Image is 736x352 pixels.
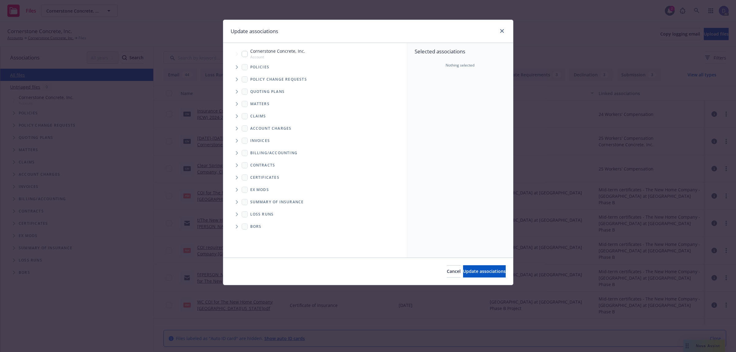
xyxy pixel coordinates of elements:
[446,63,474,68] span: Nothing selected
[250,163,275,167] span: Contracts
[250,139,270,143] span: Invoices
[250,225,262,228] span: BORs
[463,268,506,274] span: Update associations
[250,90,285,94] span: Quoting plans
[250,151,298,155] span: Billing/Accounting
[250,48,305,54] span: Cornerstone Concrete, Inc.
[463,265,506,277] button: Update associations
[250,200,304,204] span: Summary of insurance
[250,54,305,59] span: Account
[250,176,279,179] span: Certificates
[250,102,270,106] span: Matters
[447,265,461,277] button: Cancel
[498,27,506,35] a: close
[250,127,292,130] span: Account charges
[250,188,269,192] span: Ex Mods
[447,268,461,274] span: Cancel
[250,212,274,216] span: Loss Runs
[250,114,266,118] span: Claims
[223,147,407,233] div: Folder Tree Example
[231,27,278,35] h1: Update associations
[250,65,270,69] span: Policies
[415,48,506,55] span: Selected associations
[223,47,407,147] div: Tree Example
[250,78,307,81] span: Policy change requests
